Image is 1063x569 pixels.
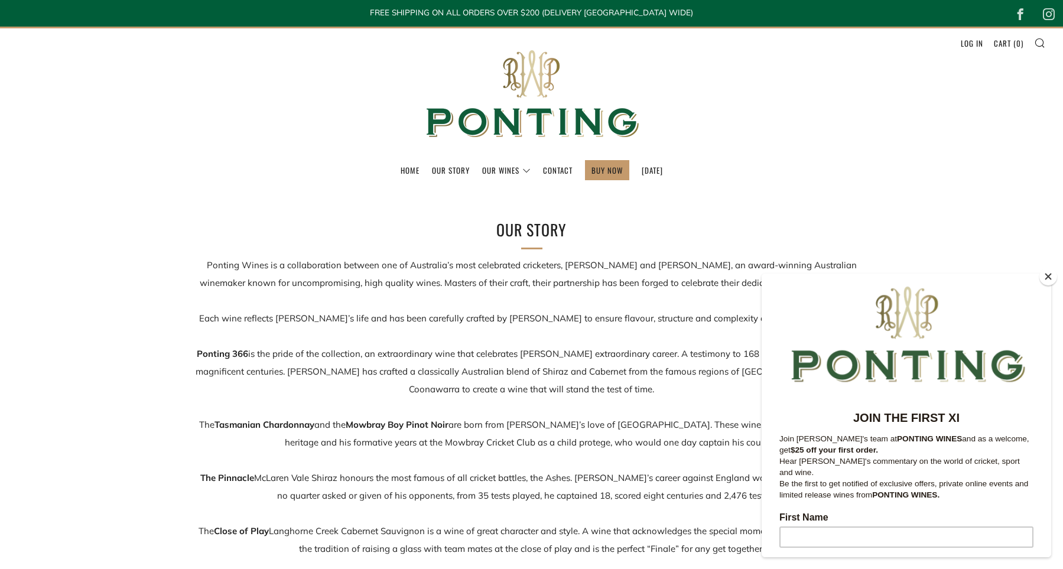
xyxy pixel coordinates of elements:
[214,419,314,430] strong: Tasmanian Chardonnay
[432,161,470,180] a: Our Story
[18,338,272,352] label: Email
[1016,37,1021,49] span: 0
[18,160,272,182] p: Join [PERSON_NAME]'s team at and as a welcome, get
[13,46,1050,67] button: SUBSCRIBE
[994,34,1023,53] a: Cart (0)
[543,161,573,180] a: Contact
[642,161,663,180] a: [DATE]
[346,419,448,430] strong: Mowbray Boy Pinot Noir
[18,423,265,474] span: We will send you a confirmation email to subscribe. I agree to sign up to the Ponting Wines newsl...
[110,217,178,226] strong: PONTING WINES.
[401,161,420,180] a: Home
[961,34,983,53] a: Log in
[197,348,248,359] strong: Ponting 366
[214,525,269,537] strong: Close of Play
[1039,268,1057,285] button: Close
[482,161,531,180] a: Our Wines
[18,182,272,204] p: Hear [PERSON_NAME]'s commentary on the world of cricket, sport and wine.
[92,138,198,151] strong: JOIN THE FIRST XI
[462,14,600,32] strong: JOIN THE FIRST XI
[18,288,272,303] label: Last Name
[18,388,272,409] input: Subscribe
[591,161,623,180] a: BUY NOW
[18,239,272,253] label: First Name
[18,204,272,227] p: Be the first to get notified of exclusive offers, private online events and limited release wines...
[200,472,254,483] strong: The Pinnacle
[29,172,116,181] strong: $25 off your first order.
[414,28,650,160] img: Ponting Wines
[135,161,200,170] strong: PONTING WINES
[337,217,727,242] h2: Our Story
